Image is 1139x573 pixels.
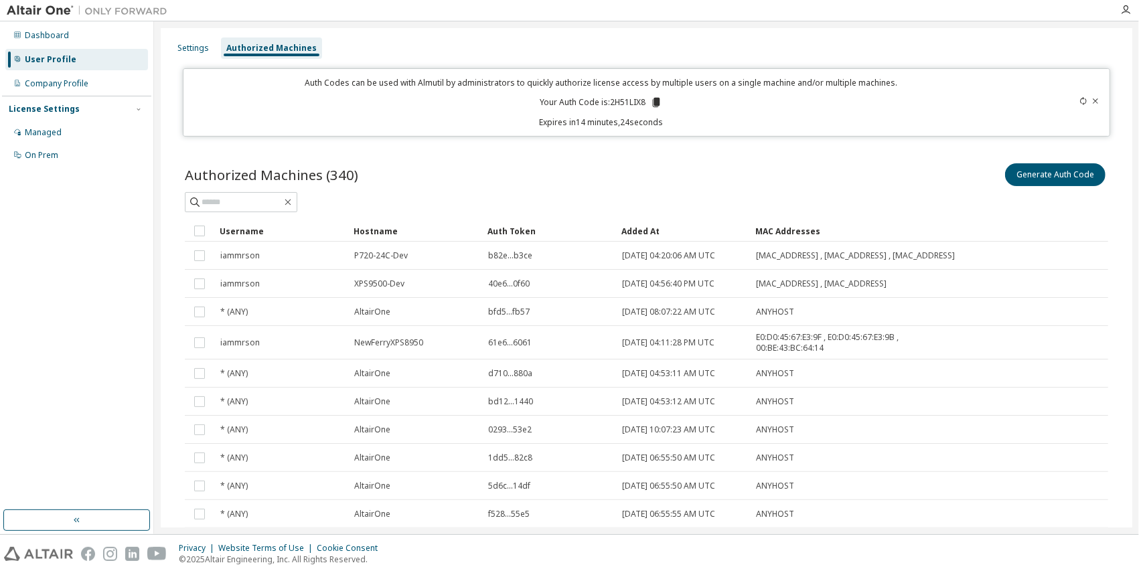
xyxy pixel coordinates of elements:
span: AltairOne [354,453,390,463]
span: [DATE] 04:56:40 PM UTC [622,278,714,289]
span: [DATE] 06:55:50 AM UTC [622,453,715,463]
span: [DATE] 08:07:22 AM UTC [622,307,715,317]
div: Auth Token [487,220,611,242]
span: f528...55e5 [488,509,530,519]
div: MAC Addresses [755,220,962,242]
span: AltairOne [354,307,390,317]
div: Username [220,220,343,242]
span: [DATE] 04:11:28 PM UTC [622,337,714,348]
button: Generate Auth Code [1005,163,1106,186]
img: linkedin.svg [125,547,139,561]
span: AltairOne [354,481,390,491]
p: Auth Codes can be used with Almutil by administrators to quickly authorize license access by mult... [192,77,1010,88]
span: ANYHOST [756,481,794,491]
div: User Profile [25,54,76,65]
span: * (ANY) [220,509,248,519]
span: Authorized Machines (340) [185,165,358,184]
div: Managed [25,127,62,138]
img: instagram.svg [103,547,117,561]
div: Website Terms of Use [218,543,317,554]
div: License Settings [9,104,80,114]
span: E0:D0:45:67:E3:9F , E0:D0:45:67:E3:9B , 00:BE:43:BC:64:14 [756,332,961,353]
span: AltairOne [354,509,390,519]
span: bfd5...fb57 [488,307,530,317]
span: * (ANY) [220,481,248,491]
span: 1dd5...82c8 [488,453,532,463]
span: [MAC_ADDRESS] , [MAC_ADDRESS] , [MAC_ADDRESS] [756,250,955,261]
span: 61e6...6061 [488,337,532,348]
div: Privacy [179,543,218,554]
span: XPS9500-Dev [354,278,404,289]
span: NewFerryXPS8950 [354,337,423,348]
p: © 2025 Altair Engineering, Inc. All Rights Reserved. [179,554,386,565]
span: iammrson [220,337,260,348]
p: Your Auth Code is: 2H51LIX8 [540,96,662,108]
span: [DATE] 06:55:50 AM UTC [622,481,715,491]
span: * (ANY) [220,368,248,379]
span: * (ANY) [220,396,248,407]
div: Authorized Machines [226,43,317,54]
div: Company Profile [25,78,88,89]
span: ANYHOST [756,424,794,435]
span: ANYHOST [756,307,794,317]
span: [DATE] 04:20:06 AM UTC [622,250,715,261]
img: youtube.svg [147,547,167,561]
img: altair_logo.svg [4,547,73,561]
span: 40e6...0f60 [488,278,530,289]
div: Cookie Consent [317,543,386,554]
img: Altair One [7,4,174,17]
span: ANYHOST [756,453,794,463]
span: P720-24C-Dev [354,250,408,261]
span: AltairOne [354,368,390,379]
span: iammrson [220,278,260,289]
span: [DATE] 04:53:11 AM UTC [622,368,715,379]
p: Expires in 14 minutes, 24 seconds [192,116,1010,128]
span: * (ANY) [220,424,248,435]
div: On Prem [25,150,58,161]
div: Dashboard [25,30,69,41]
span: 0293...53e2 [488,424,532,435]
span: ANYHOST [756,368,794,379]
img: facebook.svg [81,547,95,561]
div: Settings [177,43,209,54]
span: AltairOne [354,396,390,407]
span: [DATE] 04:53:12 AM UTC [622,396,715,407]
span: 5d6c...14df [488,481,530,491]
span: [DATE] 06:55:55 AM UTC [622,509,715,519]
span: d710...880a [488,368,532,379]
span: ANYHOST [756,509,794,519]
span: [MAC_ADDRESS] , [MAC_ADDRESS] [756,278,887,289]
span: bd12...1440 [488,396,533,407]
span: * (ANY) [220,453,248,463]
span: ANYHOST [756,396,794,407]
span: AltairOne [354,424,390,435]
div: Added At [621,220,745,242]
span: b82e...b3ce [488,250,532,261]
span: [DATE] 10:07:23 AM UTC [622,424,715,435]
span: iammrson [220,250,260,261]
span: * (ANY) [220,307,248,317]
div: Hostname [354,220,477,242]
